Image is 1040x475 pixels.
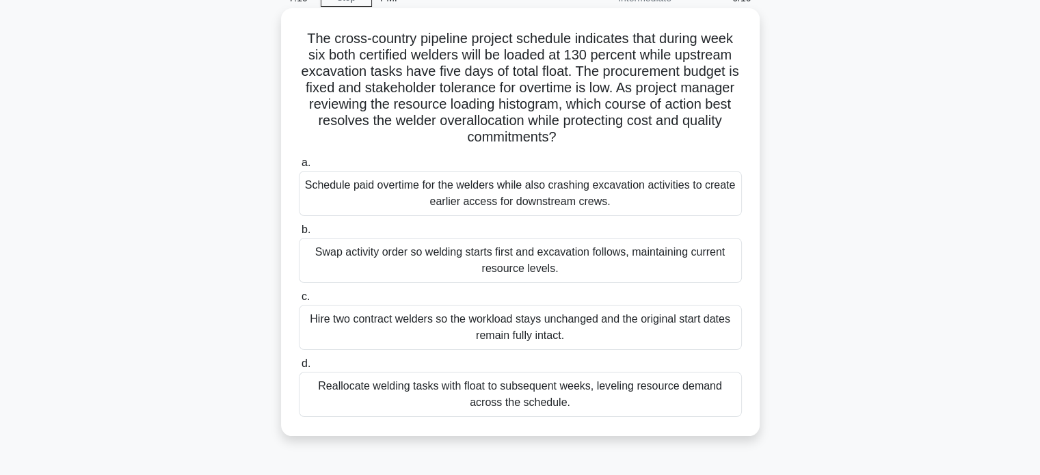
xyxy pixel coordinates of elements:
h5: The cross-country pipeline project schedule indicates that during week six both certified welders... [297,30,743,146]
span: a. [302,157,310,168]
span: d. [302,357,310,369]
div: Schedule paid overtime for the welders while also crashing excavation activities to create earlie... [299,171,742,216]
div: Swap activity order so welding starts first and excavation follows, maintaining current resource ... [299,238,742,283]
span: b. [302,223,310,235]
span: c. [302,290,310,302]
div: Hire two contract welders so the workload stays unchanged and the original start dates remain ful... [299,305,742,350]
div: Reallocate welding tasks with float to subsequent weeks, leveling resource demand across the sche... [299,372,742,417]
